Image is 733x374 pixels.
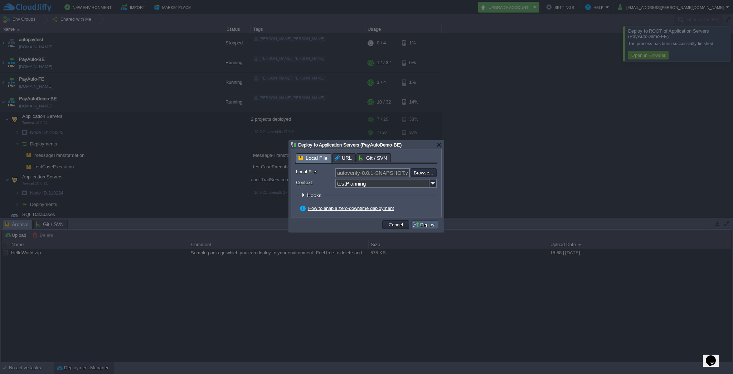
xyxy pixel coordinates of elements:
span: Git / SVN [359,154,387,162]
button: Deploy [413,221,437,228]
a: How to enable zero-downtime deployment [308,206,394,211]
label: Context: [296,179,335,186]
span: Local File [298,154,327,163]
span: Hooks [307,192,323,198]
iframe: chat widget [703,345,726,367]
span: URL [335,154,352,162]
span: Deploy to Application Servers (PayAutoDemo-BE) [298,142,402,148]
label: Local File: [296,168,335,176]
button: Cancel [387,221,405,228]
